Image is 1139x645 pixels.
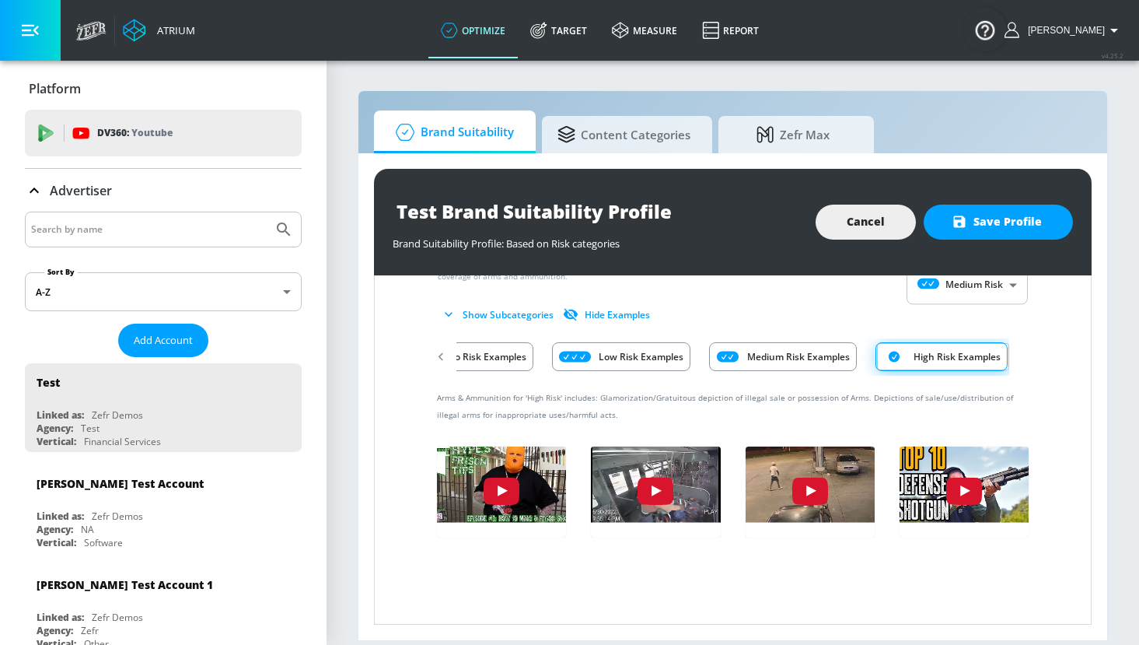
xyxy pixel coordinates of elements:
[134,331,193,349] span: Add Account
[560,302,656,328] button: Hide Examples
[1004,21,1123,40] button: [PERSON_NAME]
[924,205,1073,240] button: Save Profile
[97,124,173,142] p: DV360:
[37,536,76,549] div: Vertical:
[37,435,76,448] div: Vertical:
[746,447,875,538] button: HBwzeh8JrDw
[25,67,302,110] div: Platform
[448,349,526,365] p: No Risk Examples
[84,435,161,448] div: Financial Services
[84,536,123,549] div: Software
[37,476,204,491] div: [PERSON_NAME] Test Account
[37,523,73,536] div: Agency:
[25,464,302,553] div: [PERSON_NAME] Test AccountLinked as:Zefr DemosAgency:NAVertical:Software
[585,442,727,522] img: 2rQgHsXF5U8
[518,2,599,58] a: Target
[390,114,514,151] span: Brand Suitability
[893,442,1035,522] img: C0k3mKi494I
[900,447,1029,538] button: C0k3mKi494I
[92,611,143,624] div: Zefr Demos
[847,212,885,232] span: Cancel
[25,363,302,452] div: TestLinked as:Zefr DemosAgency:TestVertical:Financial Services
[37,408,84,422] div: Linked as:
[557,116,690,153] span: Content Categories
[37,577,213,592] div: [PERSON_NAME] Test Account 1
[390,338,943,376] div: Risk Category Examples
[37,624,73,637] div: Agency:
[734,116,852,153] span: Zefr Max
[151,23,195,37] div: Atrium
[747,349,850,365] p: Medium Risk Examples
[44,267,78,277] label: Sort By
[955,212,1042,232] span: Save Profile
[81,422,100,435] div: Test
[591,447,720,538] button: 2rQgHsXF5U8
[1102,51,1123,60] span: v 4.25.2
[599,2,690,58] a: measure
[25,110,302,156] div: DV360: Youtube
[29,80,81,97] p: Platform
[437,392,1013,420] span: Arms & Ammunition for 'High Risk' includes: Glamorization/Gratuitous depiction of illegal sale or...
[31,219,267,240] input: Search by name
[1022,25,1105,36] span: login as: ana.valente@zefr.com
[123,19,195,42] a: Atrium
[131,124,173,141] p: Youtube
[92,510,143,523] div: Zefr Demos
[37,422,73,435] div: Agency:
[963,8,1007,51] button: Open Resource Center
[92,408,143,422] div: Zefr Demos
[37,510,84,523] div: Linked as:
[37,611,84,624] div: Linked as:
[739,442,881,522] img: HBwzeh8JrDw
[393,229,800,251] div: Brand Suitability Profile: Based on Risk categories
[690,2,771,58] a: Report
[438,302,560,328] button: Show Subcategories
[599,349,683,365] p: Low Risk Examples
[431,442,573,522] img: 7Jw2whlFNzs
[118,324,208,357] button: Add Account
[437,447,566,538] button: 7Jw2whlFNzs
[945,278,1003,292] p: Medium Risk
[25,169,302,212] div: Advertiser
[816,205,916,240] button: Cancel
[37,375,60,390] div: Test
[50,182,112,199] p: Advertiser
[81,523,94,536] div: NA
[81,624,99,637] div: Zefr
[25,272,302,311] div: A-Z
[428,2,518,58] a: optimize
